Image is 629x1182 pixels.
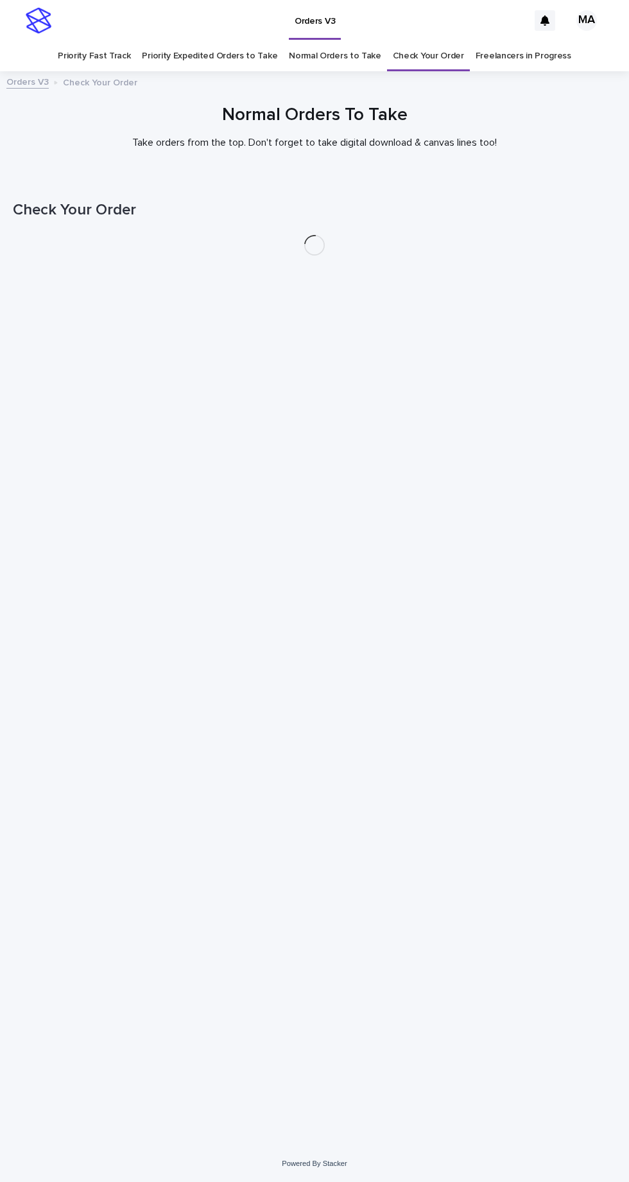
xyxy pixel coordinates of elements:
[13,201,616,220] h1: Check Your Order
[476,41,571,71] a: Freelancers in Progress
[142,41,277,71] a: Priority Expedited Orders to Take
[58,137,571,149] p: Take orders from the top. Don't forget to take digital download & canvas lines too!
[63,74,137,89] p: Check Your Order
[282,1160,347,1167] a: Powered By Stacker
[58,41,130,71] a: Priority Fast Track
[393,41,464,71] a: Check Your Order
[576,10,597,31] div: MA
[289,41,381,71] a: Normal Orders to Take
[26,8,51,33] img: stacker-logo-s-only.png
[13,105,616,126] h1: Normal Orders To Take
[6,74,49,89] a: Orders V3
